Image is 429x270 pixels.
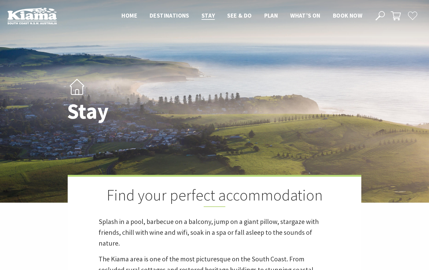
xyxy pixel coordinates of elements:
img: Kiama Logo [7,7,57,24]
h2: Find your perfect accommodation [99,186,330,207]
span: See & Do [227,12,252,19]
nav: Main Menu [115,11,368,21]
h1: Stay [67,99,242,123]
p: Splash in a pool, barbecue on a balcony, jump on a giant pillow, stargaze with friends, chill wit... [99,216,330,249]
span: Destinations [150,12,189,19]
span: Plan [264,12,278,19]
span: Book now [333,12,362,19]
span: Stay [202,12,215,19]
span: What’s On [290,12,321,19]
span: Home [121,12,137,19]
